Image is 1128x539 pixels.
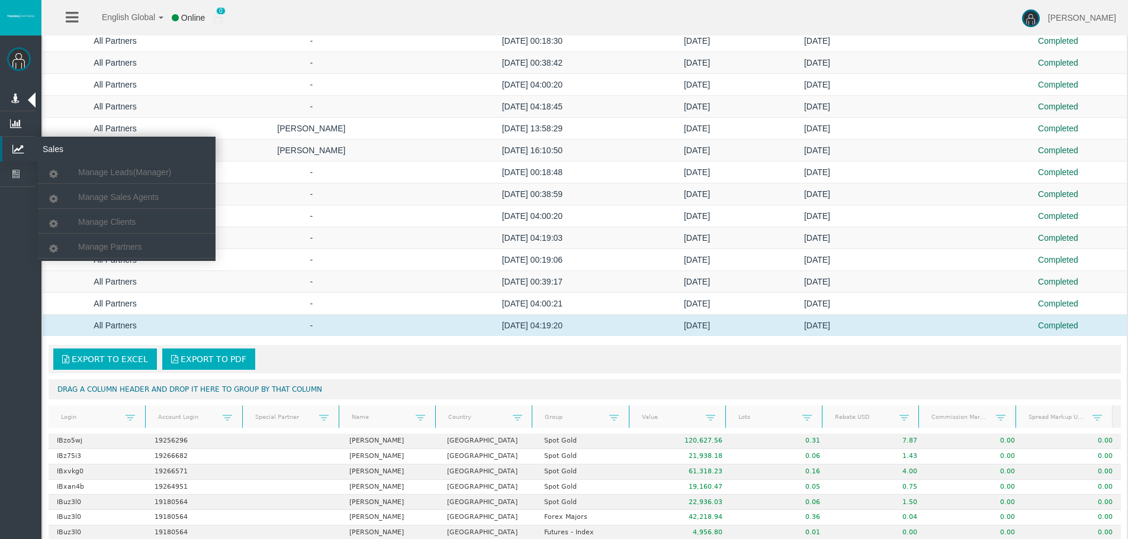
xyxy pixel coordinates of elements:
[188,183,435,205] td: -
[435,162,629,183] td: [DATE] 00:18:48
[629,118,764,140] td: [DATE]
[828,480,926,495] td: 0.75
[181,354,246,364] span: Export to PDF
[78,242,142,251] span: Manage Partners
[53,348,157,370] a: Export to Excel
[828,495,926,510] td: 1.50
[188,205,435,227] td: -
[926,449,1024,464] td: 0.00
[634,495,731,510] td: 22,936.03
[248,409,319,425] a: Special Partner
[34,137,150,162] span: Sales
[2,137,216,162] a: Sales
[989,30,1127,52] td: Completed
[764,140,870,162] td: [DATE]
[216,7,226,15] span: 0
[439,480,536,495] td: [GEOGRAPHIC_DATA]
[78,167,171,177] span: Manage Leads(Manager)
[926,495,1024,510] td: 0.00
[731,464,828,480] td: 0.16
[989,227,1127,249] td: Completed
[49,495,146,510] td: IBuz3l0
[435,271,629,293] td: [DATE] 00:39:17
[1023,480,1121,495] td: 0.00
[188,52,435,74] td: -
[341,464,439,480] td: [PERSON_NAME]
[1023,495,1121,510] td: 0.00
[536,480,634,495] td: Spot Gold
[86,12,155,22] span: English Global
[146,480,244,495] td: 19264951
[764,74,870,96] td: [DATE]
[435,140,629,162] td: [DATE] 16:10:50
[731,409,802,425] a: Lots
[188,96,435,118] td: -
[78,217,136,227] span: Manage Clients
[43,271,188,293] td: All Partners
[764,183,870,205] td: [DATE]
[1021,409,1092,425] a: Spread Markup USD
[629,52,764,74] td: [DATE]
[435,52,629,74] td: [DATE] 00:38:42
[926,464,1024,480] td: 0.00
[764,30,870,52] td: [DATE]
[989,96,1127,118] td: Completed
[38,211,216,233] a: Manage Clients
[146,464,244,480] td: 19266571
[629,227,764,249] td: [DATE]
[634,480,731,495] td: 19,160.47
[1022,9,1040,27] img: user-image
[629,293,764,315] td: [DATE]
[49,449,146,464] td: IBz75i3
[634,449,731,464] td: 21,938.18
[629,315,764,337] td: [DATE]
[439,495,536,510] td: [GEOGRAPHIC_DATA]
[146,495,244,510] td: 19180564
[43,96,188,118] td: All Partners
[764,205,870,227] td: [DATE]
[989,162,1127,183] td: Completed
[989,118,1127,140] td: Completed
[188,162,435,183] td: -
[924,409,996,425] a: Commission Markup USD
[38,236,216,257] a: Manage Partners
[629,205,764,227] td: [DATE]
[49,480,146,495] td: IBxan4b
[764,227,870,249] td: [DATE]
[764,315,870,337] td: [DATE]
[629,140,764,162] td: [DATE]
[828,464,926,480] td: 4.00
[629,96,764,118] td: [DATE]
[764,271,870,293] td: [DATE]
[435,74,629,96] td: [DATE] 04:00:20
[441,409,512,425] a: Country
[538,409,609,425] a: Group
[188,271,435,293] td: -
[536,495,634,510] td: Spot Gold
[439,464,536,480] td: [GEOGRAPHIC_DATA]
[629,249,764,271] td: [DATE]
[764,52,870,74] td: [DATE]
[435,205,629,227] td: [DATE] 04:00:20
[1023,464,1121,480] td: 0.00
[188,118,435,140] td: [PERSON_NAME]
[764,249,870,271] td: [DATE]
[344,409,416,425] a: Name
[764,118,870,140] td: [DATE]
[439,449,536,464] td: [GEOGRAPHIC_DATA]
[43,74,188,96] td: All Partners
[49,464,146,480] td: IBxvkg0
[989,74,1127,96] td: Completed
[341,434,439,449] td: [PERSON_NAME]
[629,183,764,205] td: [DATE]
[536,434,634,449] td: Spot Gold
[188,74,435,96] td: -
[78,192,159,202] span: Manage Sales Agents
[435,96,629,118] td: [DATE] 04:18:45
[629,271,764,293] td: [DATE]
[146,449,244,464] td: 19266682
[634,510,731,525] td: 42,218.94
[629,30,764,52] td: [DATE]
[989,249,1127,271] td: Completed
[188,30,435,52] td: -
